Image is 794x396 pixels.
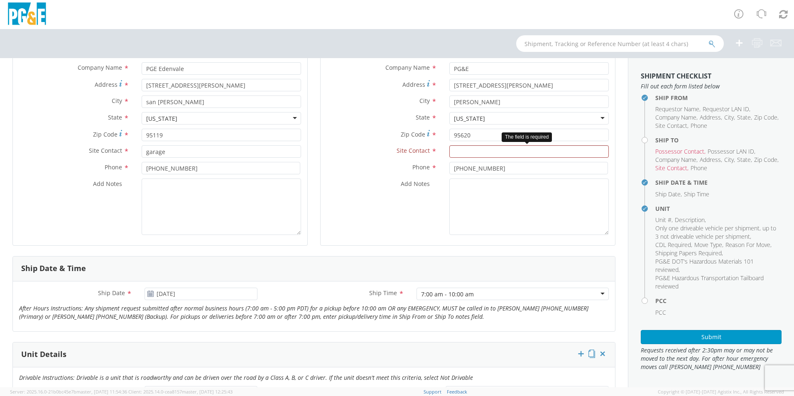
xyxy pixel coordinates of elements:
span: Phone [691,122,707,130]
span: Site Contact [89,147,122,154]
li: , [655,224,779,241]
li: , [708,147,755,156]
h4: Unit [655,205,782,212]
span: Company Name [655,113,696,121]
a: Feedback [447,389,467,395]
span: CDL Required [655,241,691,249]
a: Support [424,389,441,395]
span: State [416,113,430,121]
li: , [655,216,673,224]
div: The field is required [502,132,552,142]
span: Shipping Papers Required [655,249,722,257]
span: Zip Code [754,113,777,121]
span: Site Contact [655,122,687,130]
span: Only one driveable vehicle per shipment, up to 3 not driveable vehicle per shipment [655,224,776,240]
h3: Unit Details [21,350,66,359]
li: , [655,122,689,130]
span: City [419,97,430,105]
span: master, [DATE] 12:25:43 [182,389,233,395]
span: PCC [655,308,666,316]
h4: Ship Date & Time [655,179,782,186]
span: Requestor Name [655,105,699,113]
span: Ship Time [369,289,397,297]
h4: Ship From [655,95,782,101]
span: Requests received after 2:30pm may or may not be moved to the next day. For after hour emergency ... [641,346,782,371]
li: , [694,241,723,249]
span: Client: 2025.14.0-cea8157 [128,389,233,395]
li: , [737,113,752,122]
img: pge-logo-06675f144f4cfa6a6814.png [6,2,48,27]
span: Address [700,113,721,121]
span: Description [675,216,705,224]
span: Zip Code [754,156,777,164]
span: Zip Code [401,130,425,138]
li: , [754,113,779,122]
span: Address [95,81,118,88]
span: State [737,156,751,164]
span: Possessor Contact [655,147,704,155]
span: Phone [412,163,430,171]
h4: Ship To [655,137,782,143]
li: , [655,190,682,198]
li: , [655,241,692,249]
span: Add Notes [401,180,430,188]
span: Reason For Move [725,241,770,249]
span: Move Type [694,241,722,249]
i: Drivable Instructions: Drivable is a unit that is roadworthy and can be driven over the road by a... [19,374,473,381]
li: , [724,113,735,122]
li: , [655,164,689,172]
span: Server: 2025.16.0-21b0bc45e7b [10,389,127,395]
span: Add Notes [93,180,122,188]
li: , [655,113,698,122]
li: , [725,241,772,249]
div: [US_STATE] [454,115,485,123]
i: After Hours Instructions: Any shipment request submitted after normal business hours (7:00 am - 5... [19,304,588,320]
li: , [703,105,750,113]
span: Site Contact [397,147,430,154]
li: , [655,257,779,274]
span: Company Name [655,156,696,164]
span: Ship Date [98,289,125,297]
h4: PCC [655,298,782,304]
button: Submit [641,330,782,344]
li: , [675,216,706,224]
span: Address [402,81,425,88]
li: , [655,249,723,257]
li: , [700,113,722,122]
span: Ship Time [684,190,709,198]
span: Company Name [385,64,430,71]
div: [US_STATE] [146,115,177,123]
span: Requestor LAN ID [703,105,749,113]
span: master, [DATE] 11:54:36 [76,389,127,395]
span: PG&E Hazardous Transportation Tailboard reviewed [655,274,764,290]
li: , [655,105,701,113]
li: , [737,156,752,164]
span: Phone [105,163,122,171]
span: PG&E DOT's Hazardous Materials 101 reviewed [655,257,754,274]
span: City [724,156,734,164]
span: Unit # [655,216,671,224]
span: Possessor LAN ID [708,147,754,155]
strong: Shipment Checklist [641,71,711,81]
li: , [724,156,735,164]
input: Shipment, Tracking or Reference Number (at least 4 chars) [516,35,724,52]
li: , [700,156,722,164]
span: Fill out each form listed below [641,82,782,90]
span: Address [700,156,721,164]
span: State [737,113,751,121]
span: Ship Date [655,190,681,198]
span: Zip Code [93,130,118,138]
li: , [655,156,698,164]
li: , [754,156,779,164]
span: Company Name [78,64,122,71]
li: , [655,147,706,156]
span: City [724,113,734,121]
span: City [112,97,122,105]
span: State [108,113,122,121]
h3: Ship Date & Time [21,264,86,273]
div: 7:00 am - 10:00 am [421,290,474,298]
span: Site Contact [655,164,687,172]
span: Phone [691,164,707,172]
span: Copyright © [DATE]-[DATE] Agistix Inc., All Rights Reserved [658,389,784,395]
